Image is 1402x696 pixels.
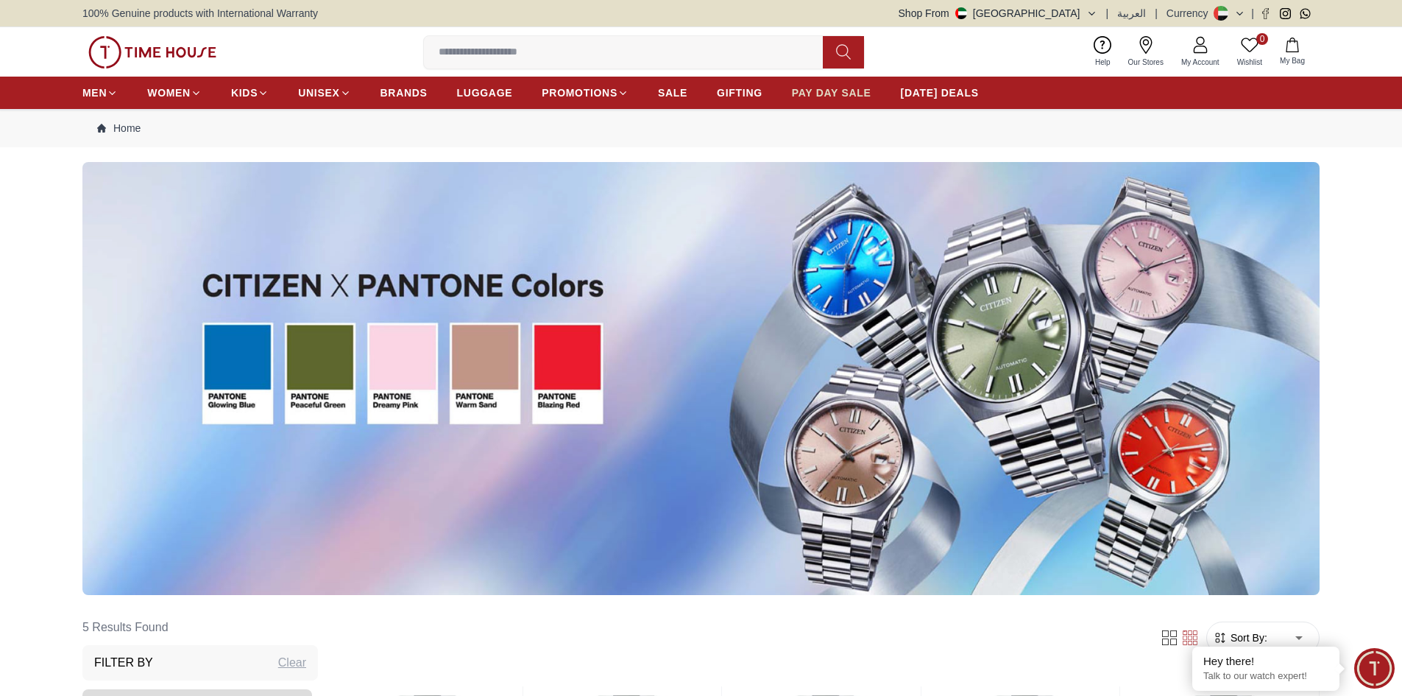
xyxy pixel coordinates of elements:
[147,80,202,106] a: WOMEN
[542,80,629,106] a: PROMOTIONS
[1260,8,1271,19] a: Facebook
[792,80,871,106] a: PAY DAY SALE
[231,80,269,106] a: KIDS
[717,80,762,106] a: GIFTING
[380,85,428,100] span: BRANDS
[658,80,687,106] a: SALE
[88,36,216,68] img: ...
[82,80,118,106] a: MEN
[1280,8,1291,19] a: Instagram
[1274,55,1311,66] span: My Bag
[1119,33,1172,71] a: Our Stores
[82,109,1320,147] nav: Breadcrumb
[1213,630,1267,645] button: Sort By:
[298,85,339,100] span: UNISEX
[1256,33,1268,45] span: 0
[147,85,191,100] span: WOMEN
[901,85,979,100] span: [DATE] DEALS
[1175,57,1225,68] span: My Account
[1089,57,1116,68] span: Help
[955,7,967,19] img: United Arab Emirates
[901,80,979,106] a: [DATE] DEALS
[717,85,762,100] span: GIFTING
[542,85,617,100] span: PROMOTIONS
[94,654,153,672] h3: Filter By
[82,162,1320,595] img: ...
[1231,57,1268,68] span: Wishlist
[658,85,687,100] span: SALE
[899,6,1097,21] button: Shop From[GEOGRAPHIC_DATA]
[1155,6,1158,21] span: |
[82,6,318,21] span: 100% Genuine products with International Warranty
[1228,33,1271,71] a: 0Wishlist
[1106,6,1109,21] span: |
[1086,33,1119,71] a: Help
[1166,6,1214,21] div: Currency
[1203,654,1328,669] div: Hey there!
[278,654,306,672] div: Clear
[1117,6,1146,21] button: العربية
[380,80,428,106] a: BRANDS
[231,85,258,100] span: KIDS
[1271,35,1314,69] button: My Bag
[1300,8,1311,19] a: Whatsapp
[82,85,107,100] span: MEN
[1122,57,1169,68] span: Our Stores
[82,610,318,645] h6: 5 Results Found
[1354,648,1395,689] div: Chat Widget
[1203,670,1328,683] p: Talk to our watch expert!
[1251,6,1254,21] span: |
[457,80,513,106] a: LUGGAGE
[457,85,513,100] span: LUGGAGE
[792,85,871,100] span: PAY DAY SALE
[97,121,141,136] a: Home
[1228,630,1267,645] span: Sort By:
[298,80,350,106] a: UNISEX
